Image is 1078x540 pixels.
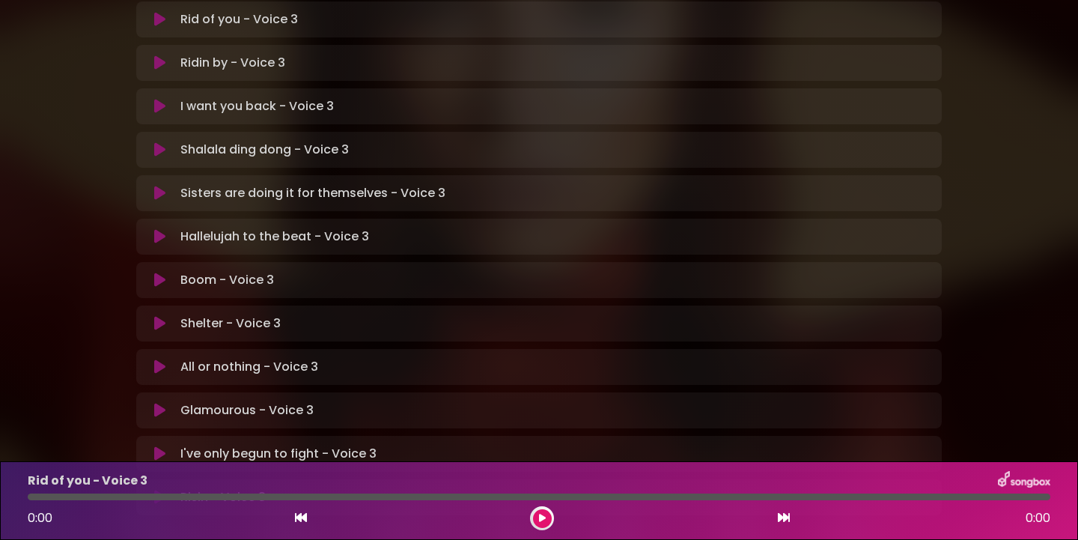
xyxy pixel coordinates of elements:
p: Shalala ding dong - Voice 3 [180,141,349,159]
p: I've only begun to fight - Voice 3 [180,445,377,463]
p: Rid of you - Voice 3 [28,472,147,490]
p: I want you back - Voice 3 [180,97,334,115]
p: Sisters are doing it for themselves - Voice 3 [180,184,445,202]
p: Boom - Voice 3 [180,271,274,289]
p: Shelter - Voice 3 [180,315,281,333]
p: Glamourous - Voice 3 [180,401,314,419]
p: Hallelujah to the beat - Voice 3 [180,228,369,246]
p: Ridin by - Voice 3 [180,54,285,72]
span: 0:00 [1026,509,1050,527]
p: All or nothing - Voice 3 [180,358,318,376]
p: Rid of you - Voice 3 [180,10,298,28]
span: 0:00 [28,509,52,527]
img: songbox-logo-white.png [998,471,1050,491]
